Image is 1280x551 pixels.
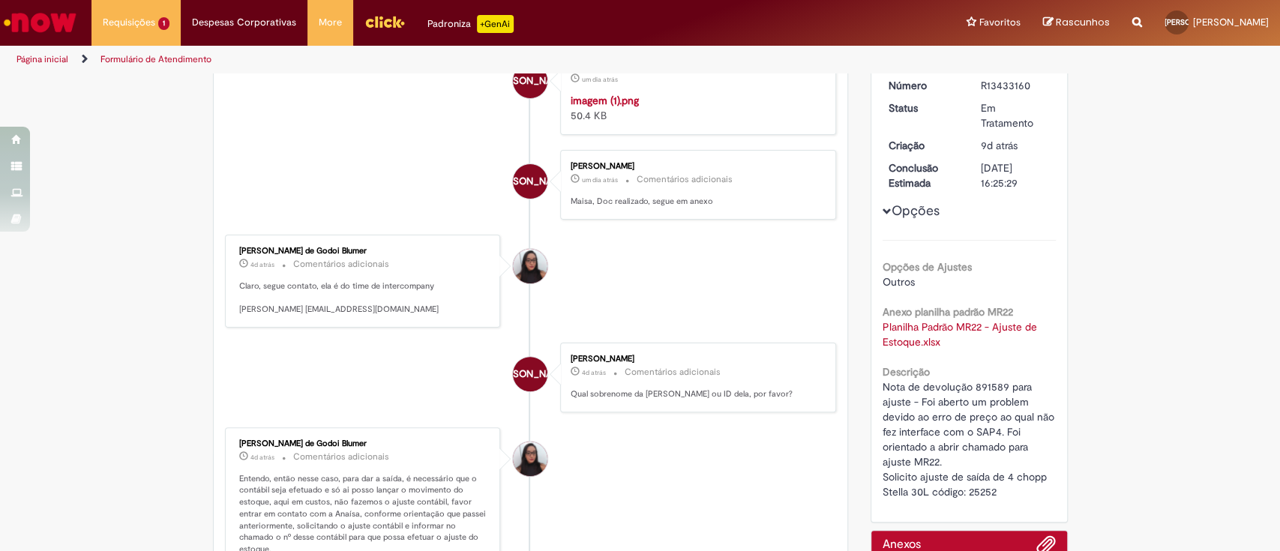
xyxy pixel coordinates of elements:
a: Página inicial [16,53,68,65]
a: Rascunhos [1043,16,1110,30]
div: Juliana Rosa De Oliveira [513,164,547,199]
div: [PERSON_NAME] [571,355,820,364]
ul: Trilhas de página [11,46,842,73]
a: imagem (1).png [571,94,639,107]
span: 1 [158,17,169,30]
div: [PERSON_NAME] [571,162,820,171]
b: Opções de Ajustes [883,260,972,274]
p: Qual sobrenome da [PERSON_NAME] ou ID dela, por favor? [571,388,820,400]
p: Maisa, Doc realizado, segue em anexo [571,196,820,208]
time: 25/08/2025 17:18:25 [250,453,274,462]
div: R13433160 [981,78,1051,93]
div: [DATE] 16:25:29 [981,160,1051,190]
span: More [319,15,342,30]
span: 4d atrás [250,453,274,462]
span: um dia atrás [582,175,618,184]
small: Comentários adicionais [637,173,733,186]
span: Requisições [103,15,155,30]
time: 27/08/2025 19:05:27 [582,75,618,84]
p: Claro, segue contato, ela é do time de intercompany [PERSON_NAME] [EMAIL_ADDRESS][DOMAIN_NAME] [239,280,489,316]
span: Despesas Corporativas [192,15,296,30]
div: 20/08/2025 15:39:57 [981,138,1051,153]
span: Rascunhos [1056,15,1110,29]
b: Anexo planilha padrão MR22 [883,305,1013,319]
dt: Número [877,78,970,93]
div: Juliana Rosa De Oliveira [513,357,547,391]
span: [PERSON_NAME] [493,356,568,392]
time: 20/08/2025 15:39:57 [981,139,1018,152]
div: 50.4 KB [571,93,820,123]
small: Comentários adicionais [625,366,721,379]
span: [PERSON_NAME] [493,63,568,99]
span: 9d atrás [981,139,1018,152]
a: Formulário de Atendimento [100,53,211,65]
span: 4d atrás [582,368,606,377]
time: 27/08/2025 19:05:09 [582,175,618,184]
span: [PERSON_NAME] [1165,17,1223,27]
p: +GenAi [477,15,514,33]
div: Em Tratamento [981,100,1051,130]
span: [PERSON_NAME] [1193,16,1269,28]
div: [PERSON_NAME] de Godoi Blumer [239,439,489,448]
time: 25/08/2025 18:10:10 [582,368,606,377]
span: Nota de devolução 891589 para ajuste - Foi aberto um problem devido ao erro de preço ao qual não ... [883,380,1057,499]
div: Padroniza [427,15,514,33]
div: Juliana Rosa De Oliveira [513,64,547,98]
div: Maisa Franco De Godoi Blumer [513,249,547,283]
span: um dia atrás [582,75,618,84]
span: Outros [883,275,915,289]
dt: Criação [877,138,970,153]
small: Comentários adicionais [293,451,389,463]
a: Download de Planilha Padrão MR22 - Ajuste de Estoque.xlsx [883,320,1040,349]
span: [PERSON_NAME] [493,163,568,199]
time: 25/08/2025 19:26:10 [250,260,274,269]
img: click_logo_yellow_360x200.png [364,10,405,33]
dt: Conclusão Estimada [877,160,970,190]
div: Maisa Franco De Godoi Blumer [513,442,547,476]
span: 4d atrás [250,260,274,269]
dt: Status [877,100,970,115]
img: ServiceNow [1,7,79,37]
div: [PERSON_NAME] de Godoi Blumer [239,247,489,256]
span: Favoritos [979,15,1021,30]
b: Descrição [883,365,930,379]
small: Comentários adicionais [293,258,389,271]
